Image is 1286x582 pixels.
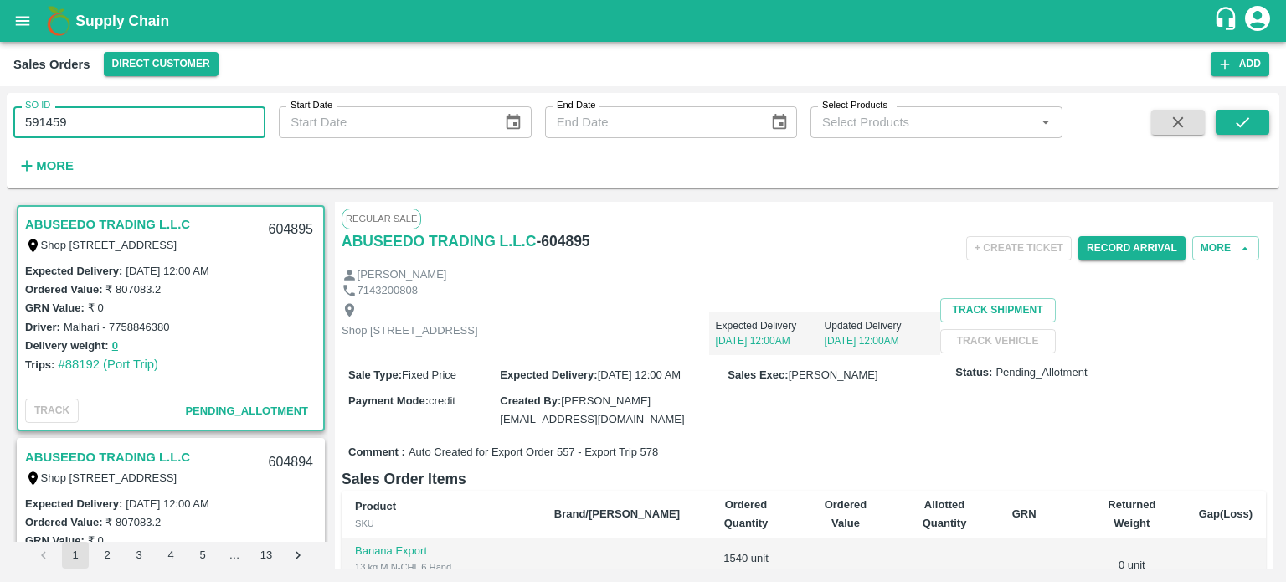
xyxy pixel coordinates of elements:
label: [DATE] 12:00 AM [126,265,208,277]
a: ABUSEEDO TRADING L.L.C [25,446,190,468]
p: Updated Delivery [825,318,934,333]
button: Go to page 4 [157,542,184,569]
button: Go to page 5 [189,542,216,569]
label: Driver: [25,321,60,333]
p: Shop [STREET_ADDRESS] [342,323,478,339]
span: credit [429,394,455,407]
label: Malhari - 7758846380 [64,321,169,333]
div: 13 kg M N-CHL 6 Hand [355,559,527,574]
button: Choose date [497,106,529,138]
label: Delivery weight: [25,339,109,352]
button: open drawer [3,2,42,40]
p: [PERSON_NAME] [358,267,447,283]
span: Pending_Allotment [995,365,1087,381]
b: Ordered Value [825,498,867,529]
button: More [13,152,78,180]
b: Ordered Quantity [724,498,769,529]
button: Go to page 13 [253,542,280,569]
p: Banana Export [355,543,527,559]
h6: Sales Order Items [342,467,1266,491]
button: Choose date [764,106,795,138]
b: Brand/[PERSON_NAME] [554,507,680,520]
b: Returned Weight [1108,498,1155,529]
button: Open [1035,111,1057,133]
label: Expected Delivery : [500,368,597,381]
div: Sales Orders [13,54,90,75]
strong: More [36,159,74,173]
span: Fixed Price [402,368,456,381]
button: Add [1211,52,1269,76]
button: 0 [112,337,118,356]
label: Shop [STREET_ADDRESS] [41,239,177,251]
button: Record Arrival [1078,236,1186,260]
div: … [221,548,248,564]
input: Enter SO ID [13,106,265,138]
span: [PERSON_NAME][EMAIL_ADDRESS][DOMAIN_NAME] [500,394,684,425]
label: [DATE] 12:00 AM [126,497,208,510]
label: Shop [STREET_ADDRESS] [41,471,177,484]
span: [DATE] 12:00 AM [598,368,681,381]
p: [DATE] 12:00AM [716,333,825,348]
a: ABUSEEDO TRADING L.L.C [342,229,536,253]
label: Ordered Value: [25,283,102,296]
input: Select Products [815,111,1030,133]
label: GRN Value: [25,534,85,547]
a: Supply Chain [75,9,1213,33]
b: Allotted Quantity [923,498,967,529]
img: logo [42,4,75,38]
label: ₹ 807083.2 [105,283,161,296]
button: More [1192,236,1259,260]
a: #88192 (Port Trip) [58,358,158,371]
button: page 1 [62,542,89,569]
span: [PERSON_NAME] [789,368,878,381]
p: Expected Delivery [716,318,825,333]
label: ₹ 0 [88,534,104,547]
button: Go to page 3 [126,542,152,569]
p: [DATE] 12:00AM [825,333,934,348]
b: Supply Chain [75,13,169,29]
label: Sales Exec : [728,368,788,381]
div: SKU [355,516,527,531]
label: ₹ 0 [88,301,104,314]
label: Trips: [25,358,54,371]
button: Go to page 2 [94,542,121,569]
button: Track Shipment [940,298,1056,322]
label: Select Products [822,99,887,112]
button: Select DC [104,52,219,76]
label: Payment Mode : [348,394,429,407]
p: 7143200808 [358,283,418,299]
h6: - 604895 [536,229,589,253]
label: ₹ 807083.2 [105,516,161,528]
label: Sale Type : [348,368,402,381]
b: Product [355,500,396,512]
input: Start Date [279,106,491,138]
span: Regular Sale [342,209,421,229]
label: Created By : [500,394,561,407]
label: Ordered Value: [25,516,102,528]
div: customer-support [1213,6,1242,36]
input: End Date [545,106,757,138]
label: Expected Delivery : [25,265,122,277]
div: 604895 [259,210,323,250]
div: 604894 [259,443,323,482]
nav: pagination navigation [28,542,314,569]
span: Pending_Allotment [185,404,308,417]
label: GRN Value: [25,301,85,314]
label: SO ID [25,99,50,112]
label: End Date [557,99,595,112]
button: Go to next page [285,542,311,569]
a: ABUSEEDO TRADING L.L.C [25,214,190,235]
label: Start Date [291,99,332,112]
b: GRN [1012,507,1037,520]
label: Comment : [348,445,405,461]
label: Expected Delivery : [25,497,122,510]
div: account of current user [1242,3,1273,39]
label: Status: [955,365,992,381]
span: Auto Created for Export Order 557 - Export Trip 578 [409,445,658,461]
b: Gap(Loss) [1199,507,1253,520]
